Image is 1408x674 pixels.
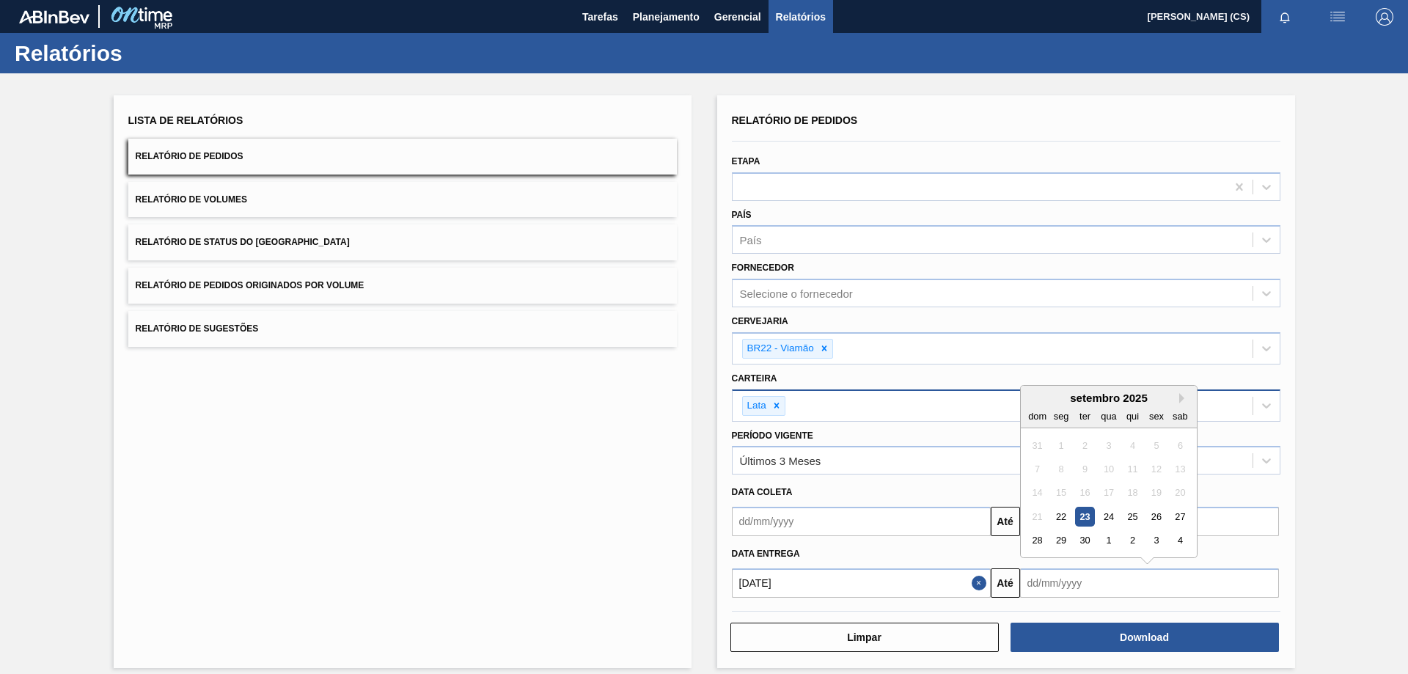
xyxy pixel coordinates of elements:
div: Not available domingo, 31 de agosto de 2025 [1027,435,1047,455]
div: Choose sexta-feira, 3 de outubro de 2025 [1146,530,1166,550]
span: Data coleta [732,487,793,497]
div: Not available quarta-feira, 3 de setembro de 2025 [1099,435,1118,455]
div: Not available quarta-feira, 17 de setembro de 2025 [1099,483,1118,502]
div: Not available domingo, 14 de setembro de 2025 [1027,483,1047,502]
input: dd/mm/yyyy [732,507,991,536]
label: País [732,210,752,220]
div: Choose terça-feira, 30 de setembro de 2025 [1074,530,1094,550]
div: Not available quinta-feira, 18 de setembro de 2025 [1122,483,1142,502]
div: Not available domingo, 7 de setembro de 2025 [1027,459,1047,479]
span: Planejamento [633,8,700,26]
div: dom [1027,406,1047,426]
div: Not available terça-feira, 9 de setembro de 2025 [1074,459,1094,479]
div: seg [1051,406,1071,426]
div: qui [1122,406,1142,426]
div: ter [1074,406,1094,426]
label: Fornecedor [732,263,794,273]
div: sab [1170,406,1189,426]
span: Relatório de Volumes [136,194,247,205]
input: dd/mm/yyyy [1020,568,1279,598]
button: Relatório de Pedidos Originados por Volume [128,268,677,304]
div: Choose segunda-feira, 29 de setembro de 2025 [1051,530,1071,550]
div: Choose sábado, 4 de outubro de 2025 [1170,530,1189,550]
div: Not available sexta-feira, 19 de setembro de 2025 [1146,483,1166,502]
div: Not available quinta-feira, 11 de setembro de 2025 [1122,459,1142,479]
span: Tarefas [582,8,618,26]
button: Até [991,568,1020,598]
span: Relatório de Pedidos [136,151,243,161]
div: Not available sábado, 13 de setembro de 2025 [1170,459,1189,479]
label: Período Vigente [732,431,813,441]
span: Relatórios [776,8,826,26]
input: dd/mm/yyyy [732,568,991,598]
div: Choose terça-feira, 23 de setembro de 2025 [1074,507,1094,527]
div: Choose quarta-feira, 1 de outubro de 2025 [1099,530,1118,550]
span: Data entrega [732,549,800,559]
img: TNhmsLtSVTkK8tSr43FrP2fwEKptu5GPRR3wAAAABJRU5ErkJggg== [19,10,89,23]
button: Relatório de Volumes [128,182,677,218]
img: Logout [1376,8,1393,26]
div: Choose sábado, 27 de setembro de 2025 [1170,507,1189,527]
span: Lista de Relatórios [128,114,243,126]
label: Etapa [732,156,760,166]
button: Relatório de Status do [GEOGRAPHIC_DATA] [128,224,677,260]
span: Relatório de Pedidos Originados por Volume [136,280,364,290]
div: Not available sexta-feira, 5 de setembro de 2025 [1146,435,1166,455]
span: Relatório de Sugestões [136,323,259,334]
div: month 2025-09 [1025,433,1192,552]
div: Not available sábado, 20 de setembro de 2025 [1170,483,1189,502]
label: Carteira [732,373,777,384]
div: Últimos 3 Meses [740,455,821,467]
button: Download [1011,623,1279,652]
div: sex [1146,406,1166,426]
button: Limpar [730,623,999,652]
button: Notificações [1261,7,1308,27]
div: Selecione o fornecedor [740,287,853,300]
span: Gerencial [714,8,761,26]
div: Not available sexta-feira, 12 de setembro de 2025 [1146,459,1166,479]
div: Choose quinta-feira, 2 de outubro de 2025 [1122,530,1142,550]
span: Relatório de Status do [GEOGRAPHIC_DATA] [136,237,350,247]
div: Not available sábado, 6 de setembro de 2025 [1170,435,1189,455]
img: userActions [1329,8,1346,26]
div: Not available quinta-feira, 4 de setembro de 2025 [1122,435,1142,455]
button: Até [991,507,1020,536]
div: qua [1099,406,1118,426]
div: Not available segunda-feira, 15 de setembro de 2025 [1051,483,1071,502]
div: Not available segunda-feira, 8 de setembro de 2025 [1051,459,1071,479]
button: Relatório de Sugestões [128,311,677,347]
div: País [740,234,762,246]
div: Choose quarta-feira, 24 de setembro de 2025 [1099,507,1118,527]
h1: Relatórios [15,45,275,62]
div: Not available domingo, 21 de setembro de 2025 [1027,507,1047,527]
button: Next Month [1179,393,1189,403]
button: Relatório de Pedidos [128,139,677,175]
div: Choose segunda-feira, 22 de setembro de 2025 [1051,507,1071,527]
div: Choose quinta-feira, 25 de setembro de 2025 [1122,507,1142,527]
div: Lata [743,397,769,415]
div: Not available quarta-feira, 10 de setembro de 2025 [1099,459,1118,479]
button: Close [972,568,991,598]
label: Cervejaria [732,316,788,326]
div: setembro 2025 [1021,392,1197,404]
div: Not available terça-feira, 2 de setembro de 2025 [1074,435,1094,455]
div: Choose domingo, 28 de setembro de 2025 [1027,530,1047,550]
span: Relatório de Pedidos [732,114,858,126]
div: BR22 - Viamão [743,340,816,358]
div: Not available terça-feira, 16 de setembro de 2025 [1074,483,1094,502]
div: Choose sexta-feira, 26 de setembro de 2025 [1146,507,1166,527]
div: Not available segunda-feira, 1 de setembro de 2025 [1051,435,1071,455]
